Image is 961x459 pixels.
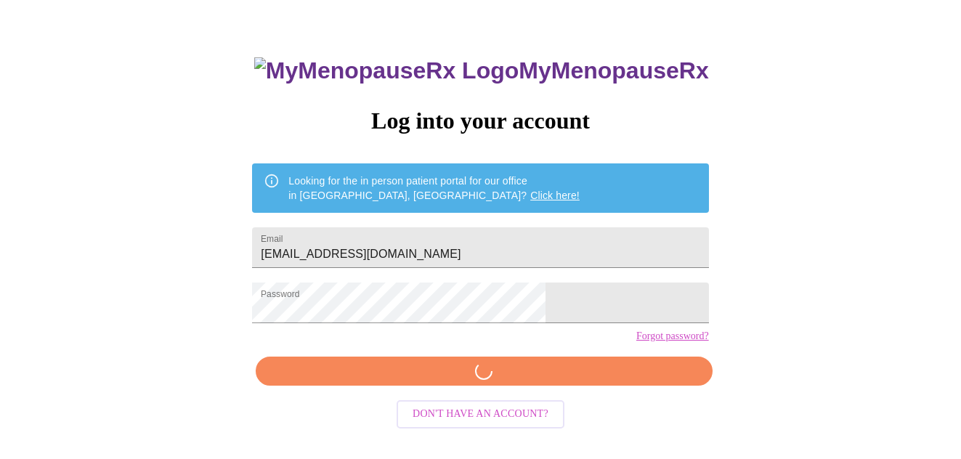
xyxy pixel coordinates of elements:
[254,57,519,84] img: MyMenopauseRx Logo
[530,190,580,201] a: Click here!
[393,407,568,419] a: Don't have an account?
[636,330,709,342] a: Forgot password?
[254,57,709,84] h3: MyMenopauseRx
[288,168,580,208] div: Looking for the in person patient portal for our office in [GEOGRAPHIC_DATA], [GEOGRAPHIC_DATA]?
[397,400,564,428] button: Don't have an account?
[252,107,708,134] h3: Log into your account
[413,405,548,423] span: Don't have an account?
